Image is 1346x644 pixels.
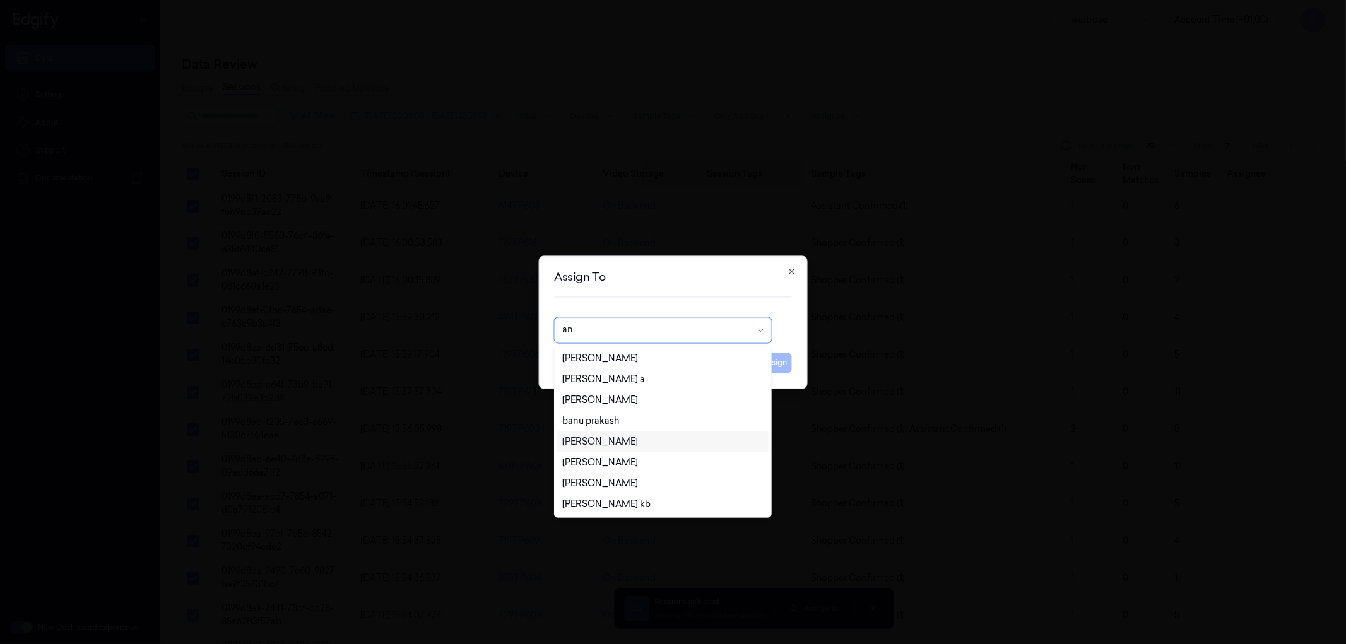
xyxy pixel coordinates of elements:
h2: Assign To [554,271,792,283]
div: banu prakash [562,414,619,428]
div: [PERSON_NAME] [562,435,638,448]
div: [PERSON_NAME] kb [562,498,651,511]
div: [PERSON_NAME] [562,456,638,469]
div: [PERSON_NAME] [562,394,638,407]
div: [PERSON_NAME] [562,352,638,365]
div: [PERSON_NAME] a [562,373,645,386]
div: [PERSON_NAME] [562,477,638,490]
